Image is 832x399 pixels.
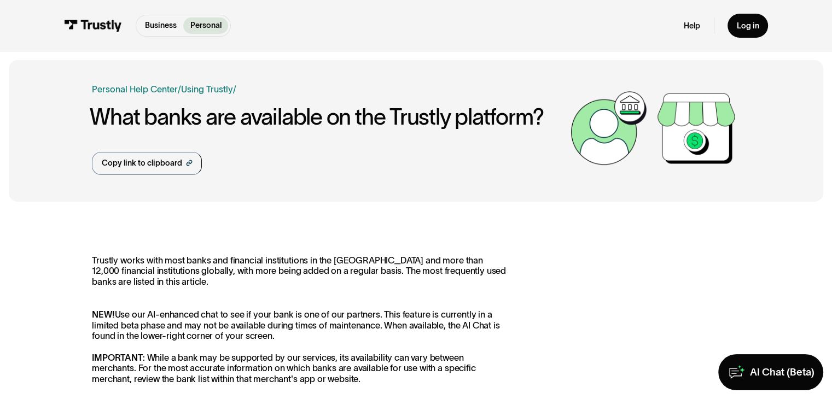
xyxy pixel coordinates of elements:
p: Personal [190,20,222,31]
strong: NEW! [92,309,114,319]
p: Use our AI-enhanced chat to see if your bank is one of our partners. This feature is currently in... [92,309,509,384]
div: / [233,83,236,96]
a: Help [684,21,700,31]
div: / [178,83,181,96]
a: Personal Help Center [92,83,178,96]
a: Copy link to clipboard [92,152,202,175]
h1: What banks are available on the Trustly platform? [90,105,565,130]
p: Business [145,20,177,31]
img: Trustly Logo [64,20,122,32]
a: AI Chat (Beta) [718,354,823,390]
p: Trustly works with most banks and financial institutions in the [GEOGRAPHIC_DATA] and more than 1... [92,255,509,287]
div: Copy link to clipboard [102,157,182,169]
a: Personal [183,17,228,34]
a: Business [138,17,184,34]
div: Log in [736,21,759,31]
div: AI Chat (Beta) [749,366,814,379]
strong: IMPORTANT [92,353,143,362]
a: Log in [728,14,768,37]
a: Using Trustly [181,84,233,94]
